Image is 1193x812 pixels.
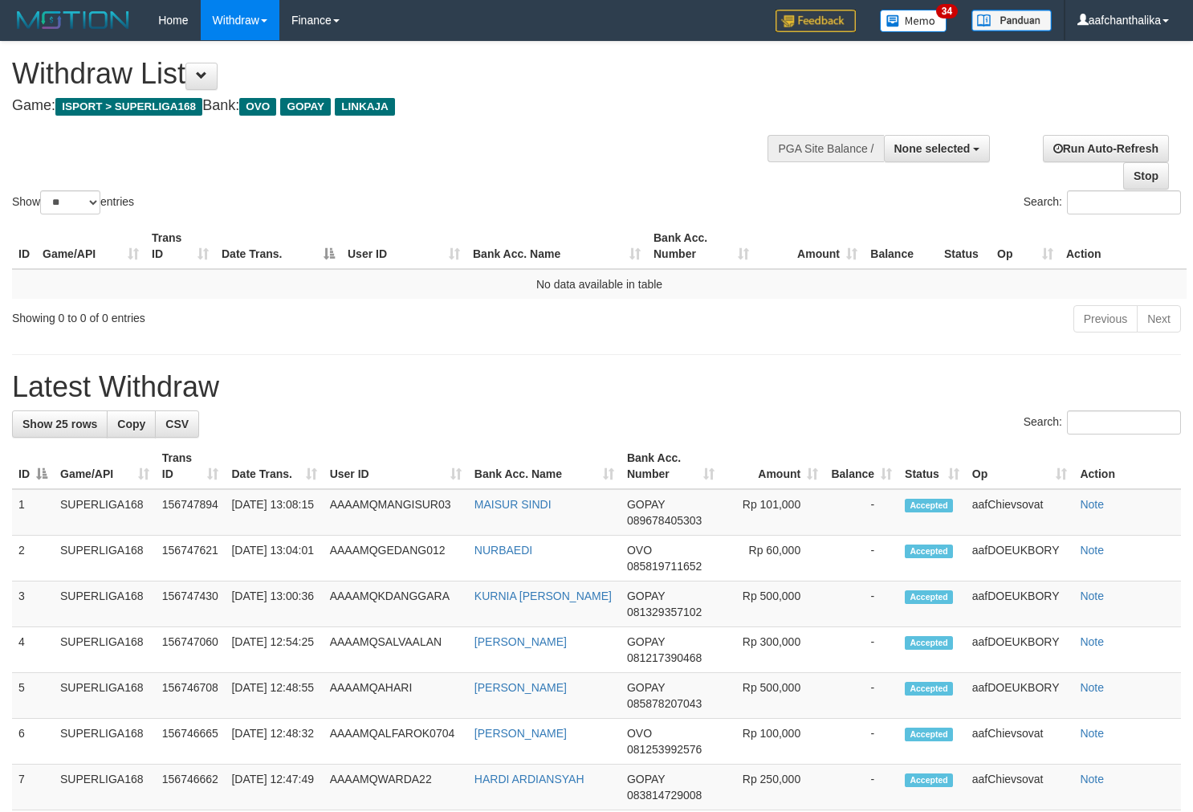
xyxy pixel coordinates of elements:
[12,765,54,810] td: 7
[12,673,54,719] td: 5
[1024,410,1181,435] label: Search:
[12,8,134,32] img: MOTION_logo.png
[825,581,898,627] td: -
[627,773,665,785] span: GOPAY
[324,627,468,673] td: AAAAMQSALVAALAN
[1060,223,1187,269] th: Action
[1024,190,1181,214] label: Search:
[991,223,1060,269] th: Op: activate to sort column ascending
[966,443,1074,489] th: Op: activate to sort column ascending
[117,418,145,430] span: Copy
[898,443,966,489] th: Status: activate to sort column ascending
[966,673,1074,719] td: aafDOEUKBORY
[627,606,702,618] span: Copy 081329357102 to clipboard
[627,697,702,710] span: Copy 085878207043 to clipboard
[54,673,156,719] td: SUPERLIGA168
[880,10,947,32] img: Button%20Memo.svg
[776,10,856,32] img: Feedback.jpg
[1123,162,1169,190] a: Stop
[627,514,702,527] span: Copy 089678405303 to clipboard
[1080,727,1104,740] a: Note
[627,498,665,511] span: GOPAY
[12,443,54,489] th: ID: activate to sort column descending
[627,560,702,573] span: Copy 085819711652 to clipboard
[768,135,883,162] div: PGA Site Balance /
[156,489,226,536] td: 156747894
[215,223,341,269] th: Date Trans.: activate to sort column descending
[864,223,938,269] th: Balance
[905,499,953,512] span: Accepted
[155,410,199,438] a: CSV
[825,489,898,536] td: -
[905,728,953,741] span: Accepted
[145,223,215,269] th: Trans ID: activate to sort column ascending
[474,681,567,694] a: [PERSON_NAME]
[341,223,466,269] th: User ID: activate to sort column ascending
[12,269,1187,299] td: No data available in table
[324,765,468,810] td: AAAAMQWARDA22
[627,681,665,694] span: GOPAY
[12,98,780,114] h4: Game: Bank:
[721,627,825,673] td: Rp 300,000
[627,743,702,756] span: Copy 081253992576 to clipboard
[1080,773,1104,785] a: Note
[621,443,721,489] th: Bank Acc. Number: activate to sort column ascending
[324,536,468,581] td: AAAAMQGEDANG012
[324,581,468,627] td: AAAAMQKDANGGARA
[627,651,702,664] span: Copy 081217390468 to clipboard
[165,418,189,430] span: CSV
[54,489,156,536] td: SUPERLIGA168
[1043,135,1169,162] a: Run Auto-Refresh
[966,581,1074,627] td: aafDOEUKBORY
[225,443,323,489] th: Date Trans.: activate to sort column ascending
[12,58,780,90] h1: Withdraw List
[55,98,202,116] span: ISPORT > SUPERLIGA168
[1080,498,1104,511] a: Note
[1067,410,1181,435] input: Search:
[905,682,953,696] span: Accepted
[225,673,323,719] td: [DATE] 12:48:55
[825,443,898,489] th: Balance: activate to sort column ascending
[894,142,971,155] span: None selected
[966,719,1074,765] td: aafChievsovat
[825,719,898,765] td: -
[12,410,108,438] a: Show 25 rows
[40,190,100,214] select: Showentries
[107,410,156,438] a: Copy
[966,765,1074,810] td: aafChievsovat
[156,581,226,627] td: 156747430
[22,418,97,430] span: Show 25 rows
[825,536,898,581] td: -
[971,10,1052,31] img: panduan.png
[1080,544,1104,557] a: Note
[627,544,652,557] span: OVO
[825,627,898,673] td: -
[324,673,468,719] td: AAAAMQAHARI
[12,627,54,673] td: 4
[12,536,54,581] td: 2
[225,581,323,627] td: [DATE] 13:00:36
[474,773,584,785] a: HARDI ARDIANSYAH
[1080,590,1104,602] a: Note
[966,489,1074,536] td: aafChievsovat
[466,223,647,269] th: Bank Acc. Name: activate to sort column ascending
[54,719,156,765] td: SUPERLIGA168
[225,765,323,810] td: [DATE] 12:47:49
[225,627,323,673] td: [DATE] 12:54:25
[966,627,1074,673] td: aafDOEUKBORY
[627,789,702,802] span: Copy 083814729008 to clipboard
[474,727,567,740] a: [PERSON_NAME]
[905,636,953,650] span: Accepted
[825,765,898,810] td: -
[721,489,825,536] td: Rp 101,000
[156,536,226,581] td: 156747621
[156,765,226,810] td: 156746662
[324,719,468,765] td: AAAAMQALFAROK0704
[884,135,991,162] button: None selected
[1067,190,1181,214] input: Search:
[324,443,468,489] th: User ID: activate to sort column ascending
[755,223,864,269] th: Amount: activate to sort column ascending
[721,443,825,489] th: Amount: activate to sort column ascending
[54,581,156,627] td: SUPERLIGA168
[825,673,898,719] td: -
